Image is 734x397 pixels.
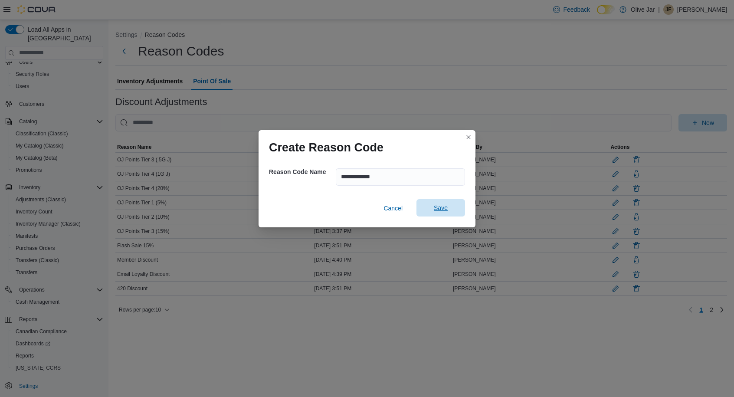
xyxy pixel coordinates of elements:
[416,199,465,217] button: Save
[269,163,334,180] h5: Reason Code Name
[383,204,403,213] span: Cancel
[434,203,448,212] span: Save
[269,141,383,154] h1: Create Reason Code
[380,200,406,217] button: Cancel
[463,132,474,142] button: Closes this modal window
